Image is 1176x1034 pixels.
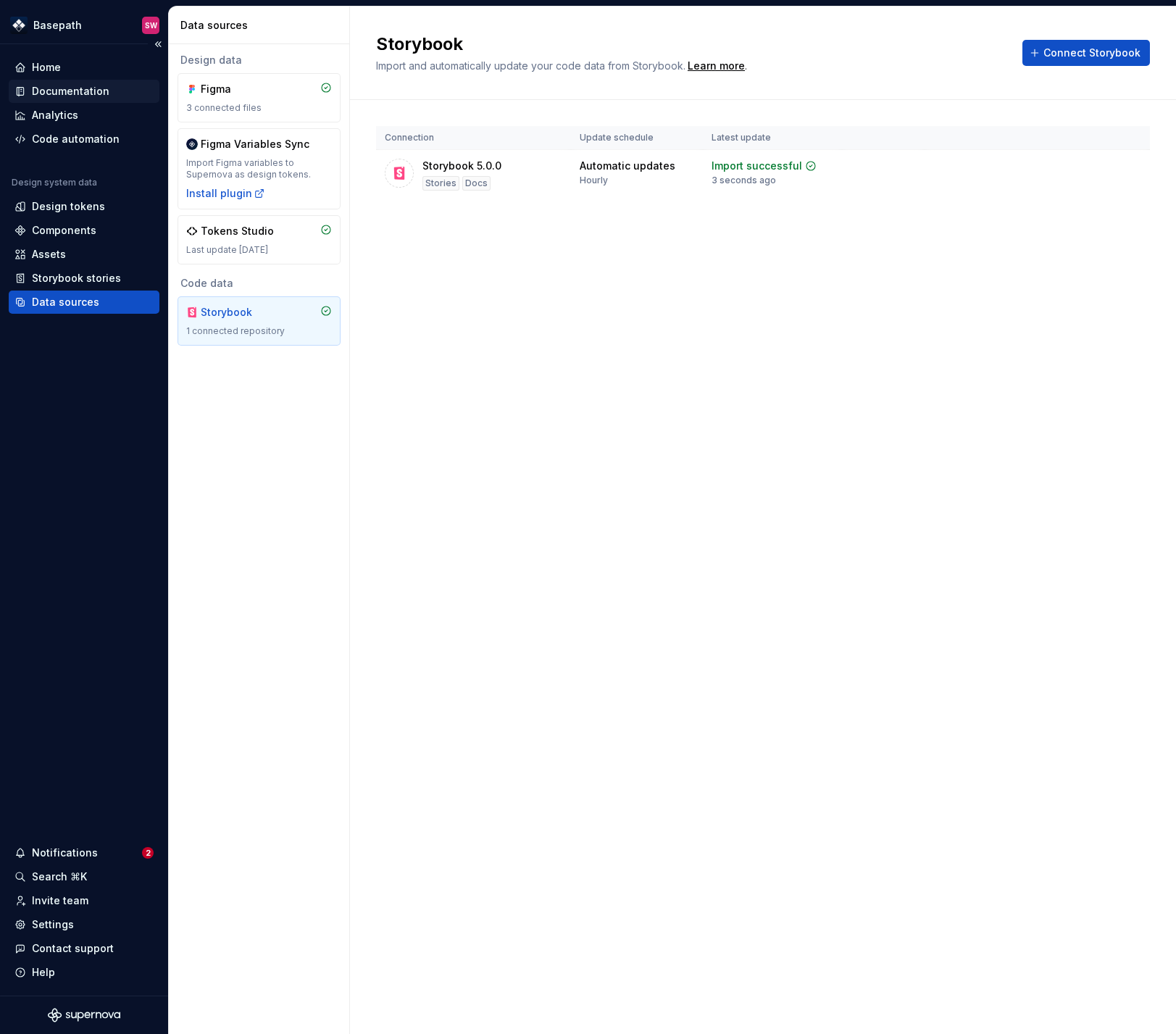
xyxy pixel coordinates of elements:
[201,305,270,320] div: Storybook
[32,132,120,146] div: Code automation
[32,247,66,262] div: Assets
[9,913,159,936] a: Settings
[32,295,99,309] div: Data sources
[32,223,96,238] div: Components
[12,177,97,188] div: Design system data
[9,80,159,103] a: Documentation
[9,56,159,79] a: Home
[178,73,341,122] a: Figma3 connected files
[201,82,270,96] div: Figma
[32,870,87,884] div: Search ⌘K
[186,186,265,201] button: Install plugin
[9,267,159,290] a: Storybook stories
[186,102,332,114] div: 3 connected files
[9,937,159,960] button: Contact support
[32,84,109,99] div: Documentation
[32,108,78,122] div: Analytics
[32,199,105,214] div: Design tokens
[48,1008,120,1022] svg: Supernova Logo
[9,889,159,912] a: Invite team
[32,941,114,956] div: Contact support
[712,159,802,173] div: Import successful
[201,224,274,238] div: Tokens Studio
[178,128,341,209] a: Figma Variables SyncImport Figma variables to Supernova as design tokens.Install plugin
[376,33,1005,56] h2: Storybook
[376,126,571,150] th: Connection
[33,18,82,33] div: Basepath
[178,215,341,264] a: Tokens StudioLast update [DATE]
[9,219,159,242] a: Components
[9,865,159,888] button: Search ⌘K
[186,244,332,256] div: Last update [DATE]
[712,175,776,186] div: 3 seconds ago
[201,137,309,151] div: Figma Variables Sync
[178,53,341,67] div: Design data
[580,175,608,186] div: Hourly
[580,159,675,173] div: Automatic updates
[32,917,74,932] div: Settings
[688,59,745,73] a: Learn more
[178,276,341,291] div: Code data
[32,893,88,908] div: Invite team
[9,128,159,151] a: Code automation
[1022,40,1150,66] button: Connect Storybook
[186,325,332,337] div: 1 connected repository
[186,157,332,180] div: Import Figma variables to Supernova as design tokens.
[685,61,747,72] span: .
[422,159,501,173] div: Storybook 5.0.0
[32,846,98,860] div: Notifications
[9,195,159,218] a: Design tokens
[9,961,159,984] button: Help
[376,59,685,72] span: Import and automatically update your code data from Storybook.
[3,9,165,41] button: BasepathSW
[148,34,168,54] button: Collapse sidebar
[9,104,159,127] a: Analytics
[1043,46,1140,60] span: Connect Storybook
[703,126,842,150] th: Latest update
[32,965,55,980] div: Help
[9,243,159,266] a: Assets
[145,20,157,31] div: SW
[9,291,159,314] a: Data sources
[462,176,491,191] div: Docs
[180,18,343,33] div: Data sources
[32,271,121,285] div: Storybook stories
[9,841,159,864] button: Notifications2
[422,176,459,191] div: Stories
[142,847,154,859] span: 2
[32,60,61,75] div: Home
[10,17,28,34] img: ae2ef66b-1d17-4305-94f6-5e5e9ee333ec.png
[571,126,703,150] th: Update schedule
[178,296,341,346] a: Storybook1 connected repository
